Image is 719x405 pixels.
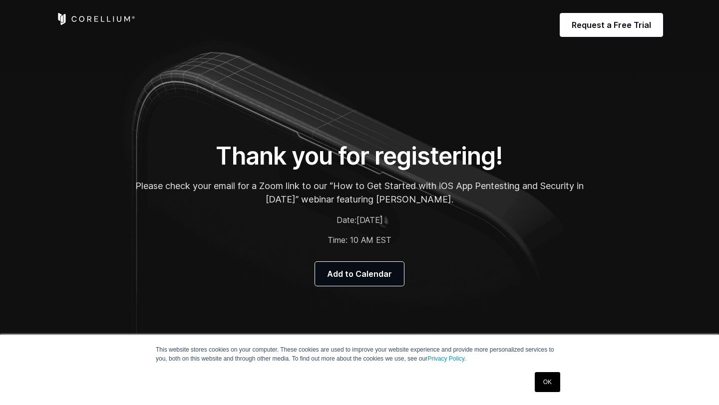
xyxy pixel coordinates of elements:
p: This website stores cookies on your computer. These cookies are used to improve your website expe... [156,345,563,363]
a: Corellium Home [56,13,135,25]
span: [DATE] [357,215,383,225]
a: OK [535,372,560,392]
a: Privacy Policy. [427,355,466,362]
span: Request a Free Trial [572,19,651,31]
p: Time: 10 AM EST [135,234,584,246]
h1: Thank you for registering! [135,141,584,171]
a: Request a Free Trial [560,13,663,37]
p: Please check your email for a Zoom link to our “How to Get Started with iOS App Pentesting and Se... [135,179,584,206]
a: Add to Calendar [315,262,404,286]
p: Date: [135,214,584,226]
span: Add to Calendar [327,268,392,280]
